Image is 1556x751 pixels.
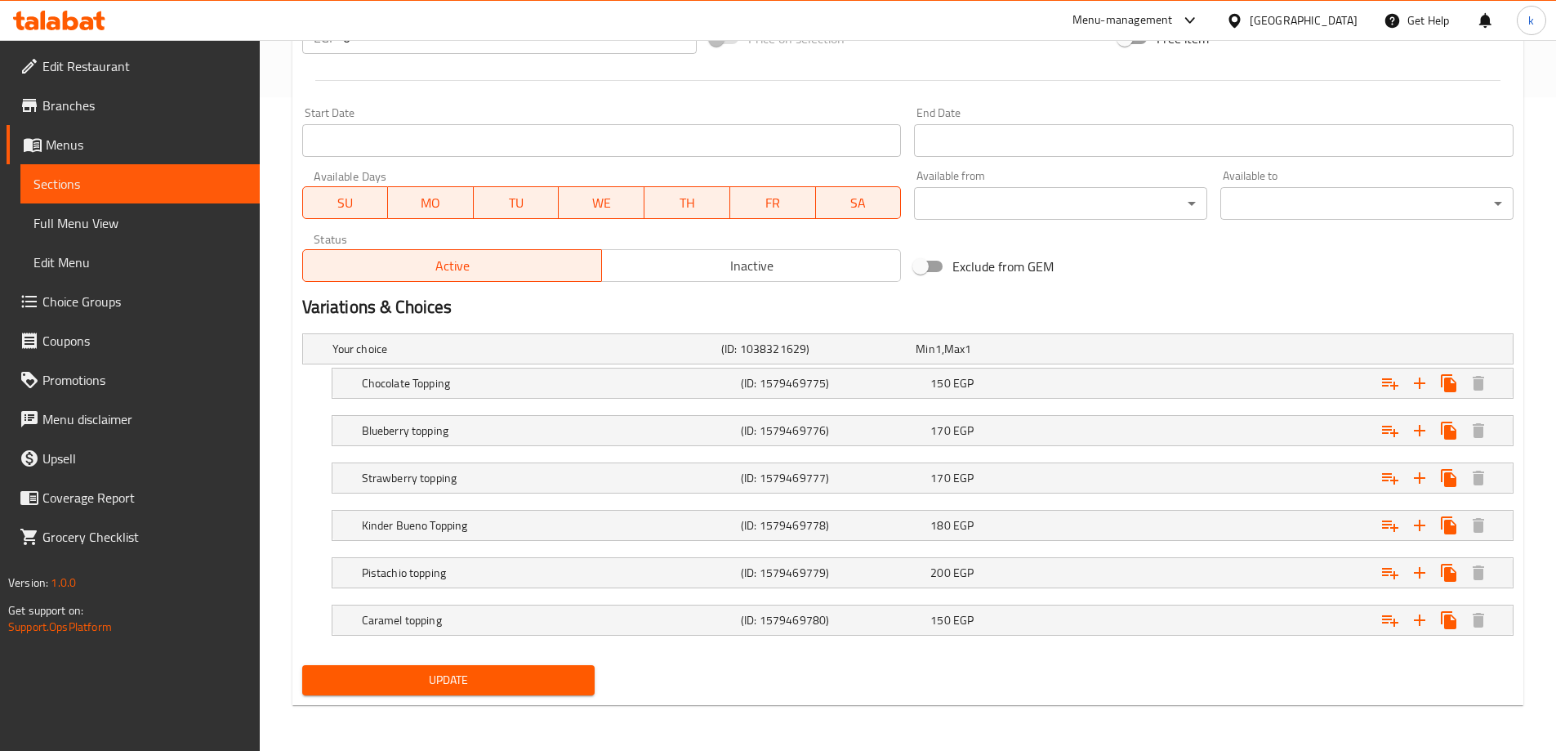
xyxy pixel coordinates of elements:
span: Coupons [42,331,247,351]
button: Add new choice [1405,606,1434,635]
h5: Your choice [332,341,715,357]
button: Add new choice [1405,416,1434,445]
button: Delete Caramel topping [1464,606,1493,635]
a: Choice Groups [7,282,260,321]
button: Delete Strawberry topping [1464,463,1493,493]
span: Coverage Report [42,488,247,507]
div: , [916,341,1103,357]
span: 170 [930,467,950,489]
span: Edit Restaurant [42,56,247,76]
button: Delete Blueberry topping [1464,416,1493,445]
a: Branches [7,86,260,125]
div: Expand [332,511,1513,540]
span: 200 [930,562,950,583]
h5: Chocolate Topping [362,375,734,391]
button: MO [388,186,474,219]
div: Expand [332,416,1513,445]
span: Get support on: [8,600,83,621]
span: EGP [953,373,974,394]
span: Free item [1157,29,1209,48]
span: WE [565,191,638,215]
a: Full Menu View [20,203,260,243]
button: TU [474,186,560,219]
a: Menu disclaimer [7,400,260,439]
button: Delete Chocolate Topping [1464,369,1493,398]
h5: Caramel topping [362,612,734,628]
span: EGP [953,562,974,583]
span: Min [916,338,934,360]
a: Support.OpsPlatform [8,616,112,637]
button: Add new choice [1405,558,1434,588]
span: FR [737,191,809,215]
span: SA [823,191,895,215]
button: Delete Kinder Bueno Topping [1464,511,1493,540]
h5: Strawberry topping [362,470,734,486]
span: Full Menu View [33,213,247,233]
button: Clone new choice [1434,511,1464,540]
a: Promotions [7,360,260,400]
span: Exclude from GEM [952,257,1054,276]
h5: (ID: 1038321629) [721,341,909,357]
span: Promotions [42,370,247,390]
button: WE [559,186,644,219]
div: ​ [1220,187,1514,220]
span: 170 [930,420,950,441]
button: Inactive [601,249,901,282]
span: k [1528,11,1534,29]
span: 180 [930,515,950,536]
a: Menus [7,125,260,164]
button: Active [302,249,602,282]
button: Clone new choice [1434,606,1464,635]
div: ​ [914,187,1207,220]
h5: Pistachio topping [362,565,734,581]
span: EGP [953,515,974,536]
span: Inactive [609,254,894,278]
h5: (ID: 1579469779) [741,565,924,581]
span: EGP [953,420,974,441]
div: [GEOGRAPHIC_DATA] [1250,11,1358,29]
h5: Blueberry topping [362,422,734,439]
button: Clone new choice [1434,416,1464,445]
span: Edit Menu [33,253,247,272]
span: 150 [930,373,950,394]
span: TU [480,191,553,215]
h2: Variations & Choices [302,295,1514,320]
a: Grocery Checklist [7,517,260,557]
a: Edit Menu [20,243,260,282]
h5: (ID: 1579469778) [741,517,924,534]
button: SA [816,186,902,219]
span: Max [944,338,965,360]
a: Sections [20,164,260,203]
div: Expand [332,606,1513,635]
h5: (ID: 1579469776) [741,422,924,439]
a: Coverage Report [7,478,260,517]
span: Update [315,670,582,691]
button: Clone new choice [1434,558,1464,588]
span: 150 [930,610,950,631]
h5: (ID: 1579469777) [741,470,924,486]
button: Add choice group [1375,463,1405,493]
button: Delete Pistachio topping [1464,558,1493,588]
div: Expand [332,558,1513,588]
div: Expand [332,369,1513,398]
span: Price on selection [748,29,845,48]
span: Choice Groups [42,292,247,311]
h5: Kinder Bueno Topping [362,517,734,534]
p: EGP [314,28,337,47]
div: Menu-management [1072,11,1173,30]
h5: (ID: 1579469775) [741,375,924,391]
button: Clone new choice [1434,463,1464,493]
span: 1 [965,338,971,360]
span: Branches [42,96,247,115]
span: 1 [935,338,942,360]
button: Add choice group [1375,511,1405,540]
span: Active [310,254,595,278]
button: Add new choice [1405,369,1434,398]
button: Add choice group [1375,606,1405,635]
button: Add choice group [1375,558,1405,588]
button: Add new choice [1405,511,1434,540]
button: Add new choice [1405,463,1434,493]
span: EGP [953,610,974,631]
span: Upsell [42,449,247,468]
span: EGP [953,467,974,489]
